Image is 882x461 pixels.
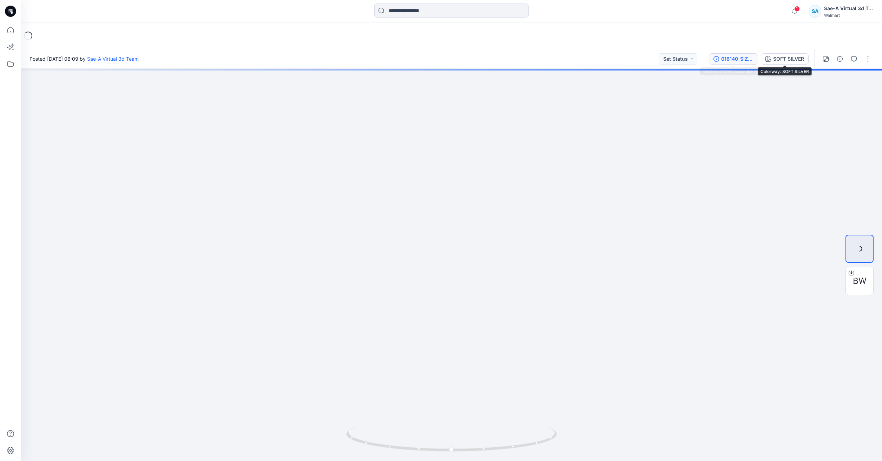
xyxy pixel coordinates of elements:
div: SOFT SILVER [773,55,804,63]
span: Posted [DATE] 06:09 by [29,55,139,62]
div: Walmart [824,13,873,18]
span: 1 [794,6,800,12]
div: Sae-A Virtual 3d Team [824,4,873,13]
button: Details [834,53,845,65]
button: 016140_SIZE-SET_REV1 [709,53,758,65]
button: SOFT SILVER [761,53,809,65]
a: Sae-A Virtual 3d Team [87,56,139,62]
div: SA [809,5,821,18]
div: 016140_SIZE-SET_REV1 [721,55,753,63]
span: BW [853,275,867,287]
